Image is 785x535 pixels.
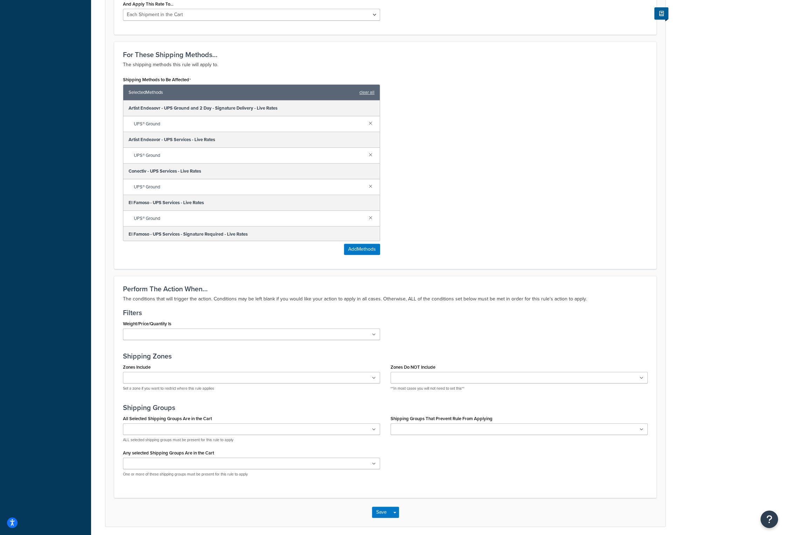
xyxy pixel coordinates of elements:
[123,51,648,58] h3: For These Shipping Methods...
[654,7,668,20] button: Show Help Docs
[359,88,374,97] a: clear all
[123,364,151,370] label: Zones Include
[123,100,380,116] div: Artist Endeaovr - UPS Ground and 2 Day - Signature Delivery - Live Rates
[760,510,778,528] button: Open Resource Center
[134,182,363,192] span: UPS® Ground
[123,295,648,303] p: The conditions that will trigger the action. Conditions may be left blank if you would like your ...
[123,227,380,242] div: El Famoso - UPS Services - Signature Required - Live Rates
[123,132,380,148] div: Artist Endeavor - UPS Services - Live Rates
[123,309,648,317] h3: Filters
[123,416,212,421] label: All Selected Shipping Groups Are in the Cart
[123,437,380,443] p: ALL selected shipping groups must be present for this rule to apply
[123,61,648,69] p: The shipping methods this rule will apply to.
[391,386,648,391] p: **In most cases you will not need to set this**
[344,244,380,255] button: AddMethods
[123,472,380,477] p: One or more of these shipping groups must be present for this rule to apply
[123,321,171,326] label: Weight/Price/Quantity Is
[372,507,391,518] button: Save
[123,164,380,179] div: Conectiv - UPS Services - Live Rates
[123,285,648,293] h3: Perform The Action When...
[123,1,173,7] label: And Apply This Rate To...
[123,352,648,360] h3: Shipping Zones
[123,450,214,456] label: Any selected Shipping Groups Are in the Cart
[391,364,435,370] label: Zones Do NOT Include
[123,404,648,411] h3: Shipping Groups
[134,119,363,129] span: UPS® Ground
[123,386,380,391] p: Set a zone if you want to restrict where this rule applies
[134,151,363,160] span: UPS® Ground
[129,88,356,97] span: Selected Methods
[134,214,363,223] span: UPS® Ground
[123,195,380,211] div: El Famoso - UPS Services - Live Rates
[123,77,191,83] label: Shipping Methods to Be Affected
[391,416,493,421] label: Shipping Groups That Prevent Rule From Applying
